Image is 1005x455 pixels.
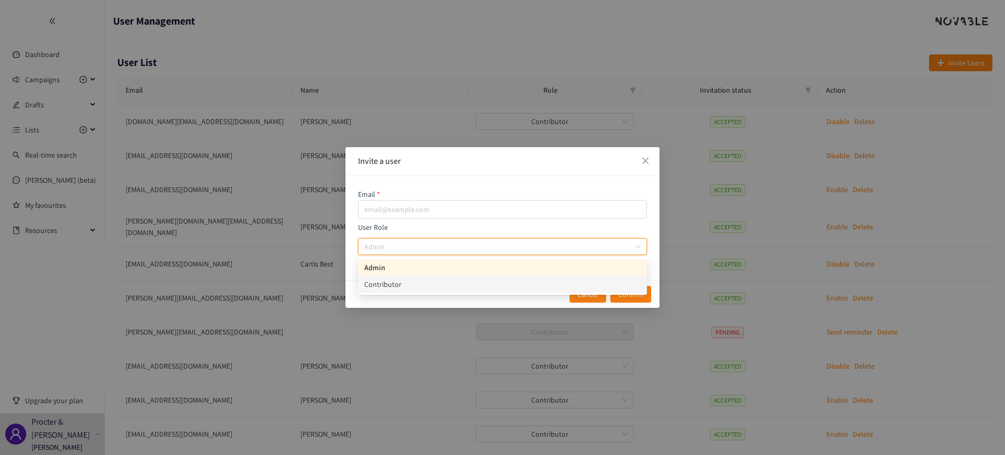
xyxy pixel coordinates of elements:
[358,190,380,199] label: Email
[358,276,647,293] div: Contributor
[358,238,647,255] div: role
[364,279,641,290] div: Contributor
[641,157,650,165] span: close
[364,262,641,273] div: Admin
[358,156,647,167] div: Invite a user
[631,147,660,175] button: Close
[358,200,647,219] input: email
[358,223,647,251] label: User Role
[364,239,641,254] span: Admin
[953,405,1005,455] iframe: Chat Widget
[358,259,647,276] div: Admin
